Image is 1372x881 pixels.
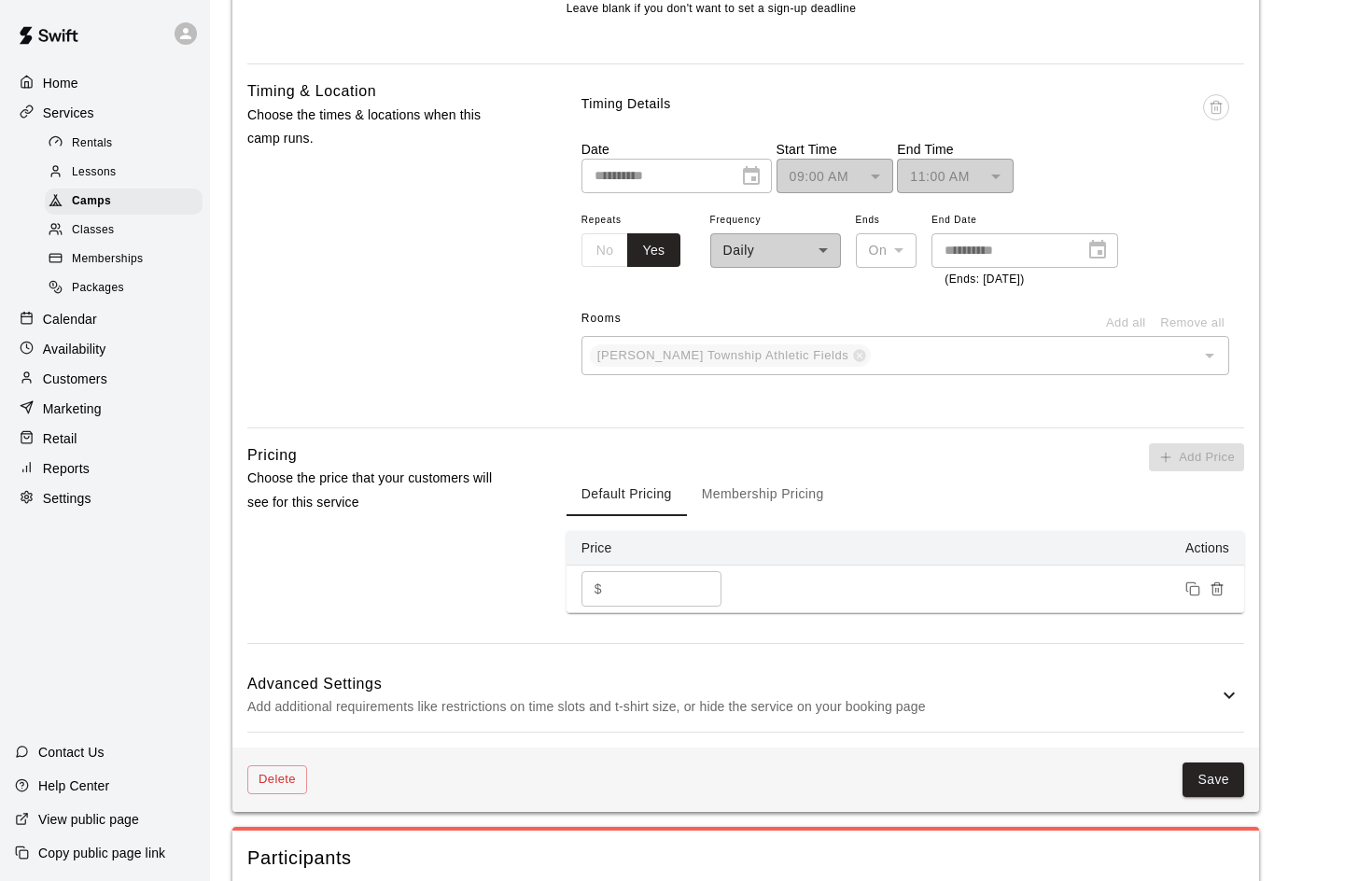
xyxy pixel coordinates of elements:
[45,245,210,274] a: Memberships
[45,160,203,186] div: Lessons
[247,846,1244,871] span: Participants
[15,365,195,393] a: Customers
[45,129,210,158] a: Rentals
[247,695,1218,719] p: Add additional requirements like restrictions on time slots and t-shirt size, or hide the service...
[581,94,671,114] p: Timing Details
[45,188,210,217] a: Camps
[43,429,77,448] p: Retail
[43,370,107,388] p: Customers
[856,233,917,268] div: On
[627,233,679,268] button: Yes
[15,99,195,127] a: Services
[247,443,297,468] h6: Pricing
[15,395,195,423] a: Marketing
[38,810,139,829] p: View public page
[72,279,124,298] span: Packages
[856,208,917,233] span: Ends
[15,425,195,453] a: Retail
[581,140,772,159] p: Date
[45,189,203,215] div: Camps
[72,221,114,240] span: Classes
[72,163,117,182] span: Lessons
[247,672,1218,696] h6: Advanced Settings
[45,274,210,303] a: Packages
[45,217,203,244] div: Classes
[72,134,113,153] span: Rentals
[72,250,143,269] span: Memberships
[45,158,210,187] a: Lessons
[687,471,839,516] button: Membership Pricing
[753,531,1244,566] th: Actions
[247,79,376,104] h6: Timing & Location
[777,140,893,159] p: Start Time
[567,471,687,516] button: Default Pricing
[595,580,602,599] p: $
[247,765,307,794] button: Delete
[897,140,1014,159] p: End Time
[43,489,91,508] p: Settings
[43,74,78,92] p: Home
[15,454,195,482] a: Reports
[45,217,210,245] a: Classes
[45,246,203,273] div: Memberships
[247,467,507,513] p: Choose the price that your customers will see for this service
[15,484,195,512] a: Settings
[1181,577,1205,601] button: Duplicate price
[710,208,841,233] span: Frequency
[1205,577,1229,601] button: Remove price
[43,459,90,478] p: Reports
[581,233,680,268] div: outlined button group
[581,208,695,233] span: Repeats
[567,531,753,566] th: Price
[38,776,109,795] p: Help Center
[43,340,106,358] p: Availability
[247,104,507,150] p: Choose the times & locations when this camp runs.
[1183,762,1244,797] button: Save
[15,305,195,333] a: Calendar
[45,131,203,157] div: Rentals
[72,192,111,211] span: Camps
[15,335,195,363] a: Availability
[43,104,94,122] p: Services
[15,69,195,97] a: Home
[45,275,203,301] div: Packages
[43,399,102,418] p: Marketing
[43,310,97,329] p: Calendar
[581,312,622,325] span: Rooms
[247,659,1244,733] div: Advanced SettingsAdd additional requirements like restrictions on time slots and t-shirt size, or...
[931,208,1118,233] span: End Date
[1203,94,1229,140] span: This booking is in the past or it already has participants, please delete from the Calendar
[38,844,165,862] p: Copy public page link
[38,743,105,762] p: Contact Us
[945,271,1105,289] p: (Ends: [DATE])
